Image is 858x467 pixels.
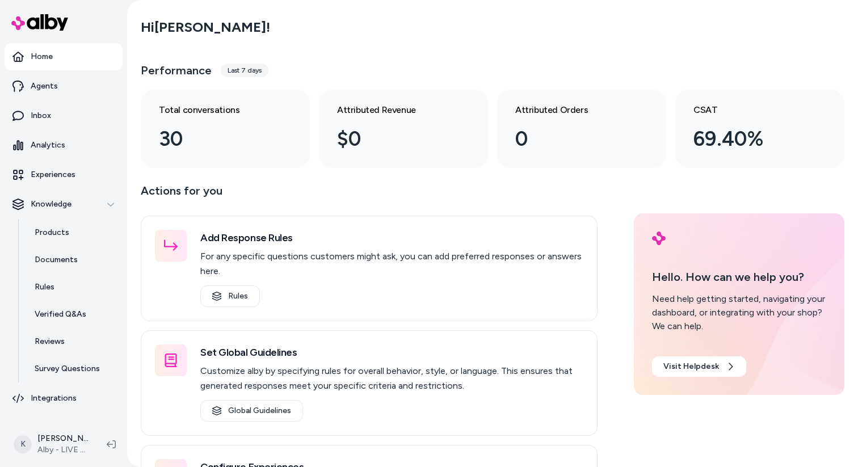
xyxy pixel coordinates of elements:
p: Survey Questions [35,363,100,375]
p: Home [31,51,53,62]
div: $0 [337,124,452,154]
a: Survey Questions [23,355,123,382]
a: Reviews [23,328,123,355]
p: Hello. How can we help you? [652,268,826,285]
p: Documents [35,254,78,266]
a: CSAT 69.40% [675,90,844,168]
p: Verified Q&As [35,309,86,320]
a: Agents [5,73,123,100]
div: Need help getting started, navigating your dashboard, or integrating with your shop? We can help. [652,292,826,333]
p: Inbox [31,110,51,121]
button: K[PERSON_NAME]Alby - LIVE on [DOMAIN_NAME] [7,426,98,462]
button: Knowledge [5,191,123,218]
p: Actions for you [141,182,598,209]
p: Analytics [31,140,65,151]
img: alby Logo [652,232,666,245]
a: Products [23,219,123,246]
a: Home [5,43,123,70]
div: 0 [515,124,630,154]
h2: Hi [PERSON_NAME] ! [141,19,270,36]
p: Experiences [31,169,75,180]
a: Rules [200,285,260,307]
a: Global Guidelines [200,400,303,422]
p: Rules [35,281,54,293]
h3: Add Response Rules [200,230,583,246]
span: K [14,435,32,453]
a: Integrations [5,385,123,412]
a: Analytics [5,132,123,159]
a: Rules [23,274,123,301]
a: Attributed Orders 0 [497,90,666,168]
h3: Attributed Revenue [337,103,452,117]
p: Agents [31,81,58,92]
a: Inbox [5,102,123,129]
div: Last 7 days [221,64,268,77]
p: Integrations [31,393,77,404]
h3: Set Global Guidelines [200,344,583,360]
a: Verified Q&As [23,301,123,328]
img: alby Logo [11,14,68,31]
p: Products [35,227,69,238]
div: 30 [159,124,274,154]
a: Attributed Revenue $0 [319,90,488,168]
div: 69.40% [693,124,808,154]
p: Knowledge [31,199,71,210]
p: Reviews [35,336,65,347]
p: [PERSON_NAME] [37,433,89,444]
a: Total conversations 30 [141,90,310,168]
a: Visit Helpdesk [652,356,746,377]
span: Alby - LIVE on [DOMAIN_NAME] [37,444,89,456]
a: Documents [23,246,123,274]
p: For any specific questions customers might ask, you can add preferred responses or answers here. [200,249,583,279]
h3: Total conversations [159,103,274,117]
a: Experiences [5,161,123,188]
h3: CSAT [693,103,808,117]
h3: Attributed Orders [515,103,630,117]
h3: Performance [141,62,212,78]
p: Customize alby by specifying rules for overall behavior, style, or language. This ensures that ge... [200,364,583,393]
